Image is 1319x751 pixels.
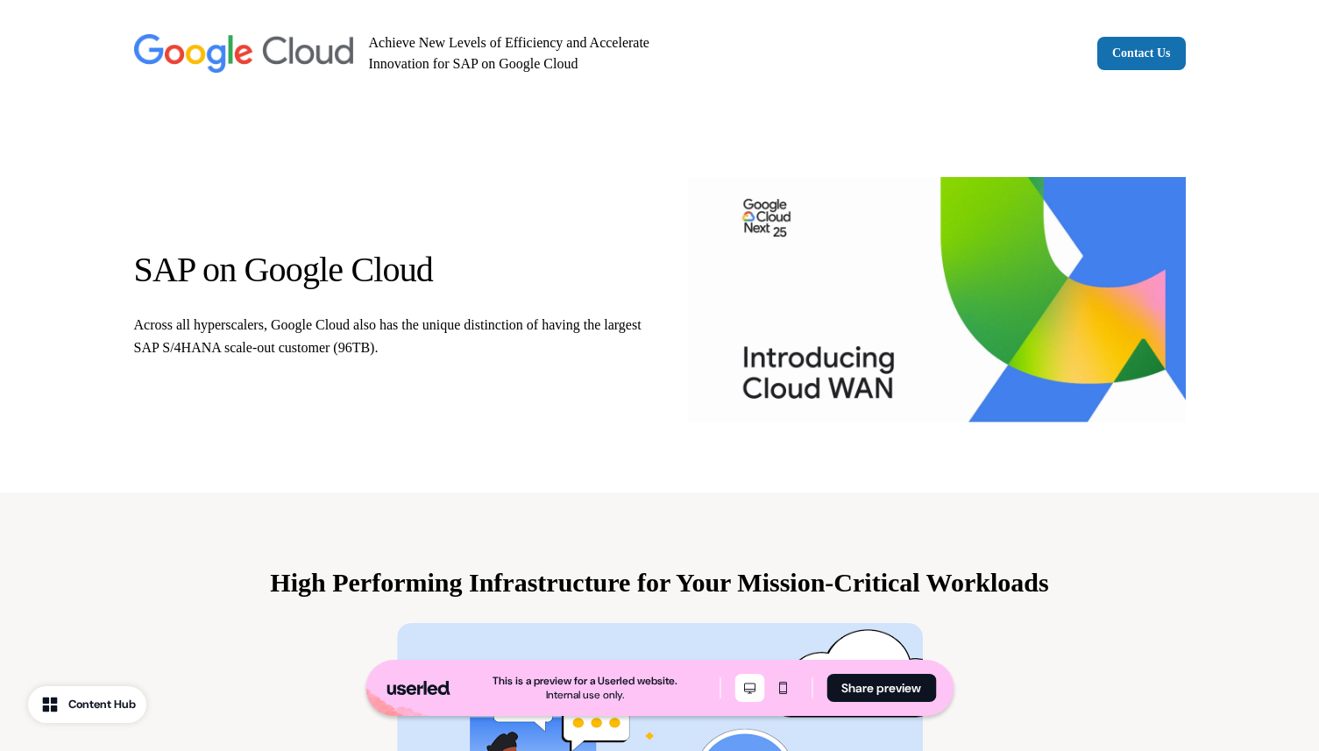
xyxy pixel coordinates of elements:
[546,688,624,702] div: Internal use only.
[493,674,677,688] div: This is a preview for a Userled website.
[28,686,146,723] button: Content Hub
[1097,37,1186,70] a: Contact Us
[369,32,677,74] p: Achieve New Levels of Efficiency and Accelerate Innovation for SAP on Google Cloud
[768,674,798,702] button: Mobile mode
[270,568,1048,597] strong: High Performing Infrastructure for Your Mission-Critical Workloads
[68,696,136,713] div: Content Hub
[134,248,660,292] p: SAP on Google Cloud
[826,674,936,702] button: Share preview
[734,674,764,702] button: Desktop mode
[134,317,642,355] span: Across all hyperscalers, Google Cloud also has the unique distinction of having the largest SAP S...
